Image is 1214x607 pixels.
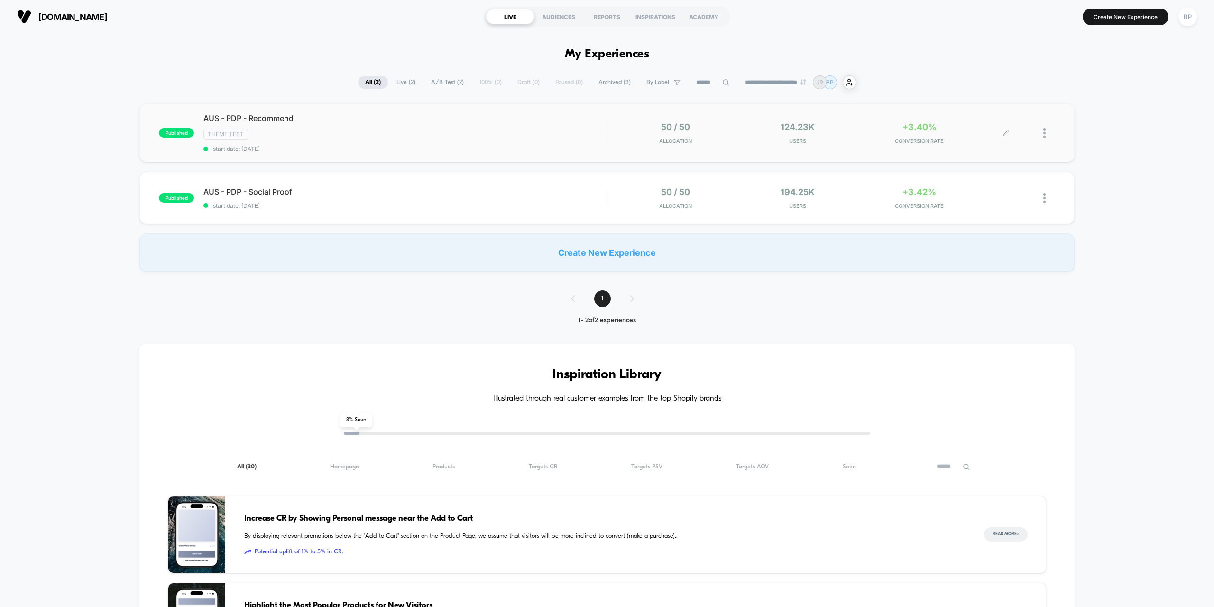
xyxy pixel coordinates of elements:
span: 1 [594,290,611,307]
span: 194.25k [781,187,815,197]
span: By displaying relevant promotions below the "Add to Cart" section on the Product Page, we assume ... [244,532,965,541]
span: start date: [DATE] [203,145,607,152]
div: BP [1178,8,1197,26]
span: Increase CR by Showing Personal message near the Add to Cart [244,513,965,525]
span: Archived ( 3 ) [591,76,638,89]
span: Theme Test [203,129,248,140]
span: +3.40% [902,122,937,132]
h3: Inspiration Library [168,367,1046,383]
h1: My Experiences [565,47,650,61]
span: published [159,128,194,138]
p: JR [816,79,823,86]
button: [DOMAIN_NAME] [14,9,110,24]
span: Homepage [330,463,359,470]
div: Create New Experience [139,233,1074,271]
span: All ( 2 ) [358,76,388,89]
span: AUS - PDP - Recommend [203,113,607,123]
span: CONVERSION RATE [861,138,978,144]
span: 3 % Seen [340,413,372,427]
span: +3.42% [902,187,936,197]
button: Create New Experience [1083,9,1168,25]
div: INSPIRATIONS [631,9,680,24]
span: Potential uplift of 1% to 5% in CR. [244,547,965,557]
span: Seen [843,463,856,470]
span: ( 30 ) [246,464,257,470]
span: [DOMAIN_NAME] [38,12,107,22]
span: AUS - PDP - Social Proof [203,187,607,196]
span: 50 / 50 [661,187,690,197]
span: All [237,463,257,470]
span: 124.23k [781,122,815,132]
h4: Illustrated through real customer examples from the top Shopify brands [168,394,1046,403]
div: ACADEMY [680,9,728,24]
span: Targets CR [529,463,558,470]
button: Read More> [984,527,1028,542]
img: end [800,79,806,85]
span: Live ( 2 ) [389,76,423,89]
span: Products [432,463,455,470]
span: Allocation [659,203,692,209]
div: AUDIENCES [534,9,583,24]
img: Visually logo [17,9,31,24]
span: Targets PSV [631,463,662,470]
span: 50 / 50 [661,122,690,132]
img: By displaying relevant promotions below the "Add to Cart" section on the Product Page, we assume ... [168,496,225,573]
div: REPORTS [583,9,631,24]
div: 1 - 2 of 2 experiences [561,317,653,325]
span: published [159,193,194,203]
span: Targets AOV [736,463,769,470]
button: BP [1176,7,1200,27]
span: CONVERSION RATE [861,203,978,209]
span: start date: [DATE] [203,202,607,209]
div: LIVE [486,9,534,24]
img: close [1043,193,1046,203]
img: close [1043,128,1046,138]
p: BP [826,79,834,86]
span: Allocation [659,138,692,144]
span: Users [739,138,856,144]
span: By Label [646,79,669,86]
span: A/B Test ( 2 ) [424,76,471,89]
